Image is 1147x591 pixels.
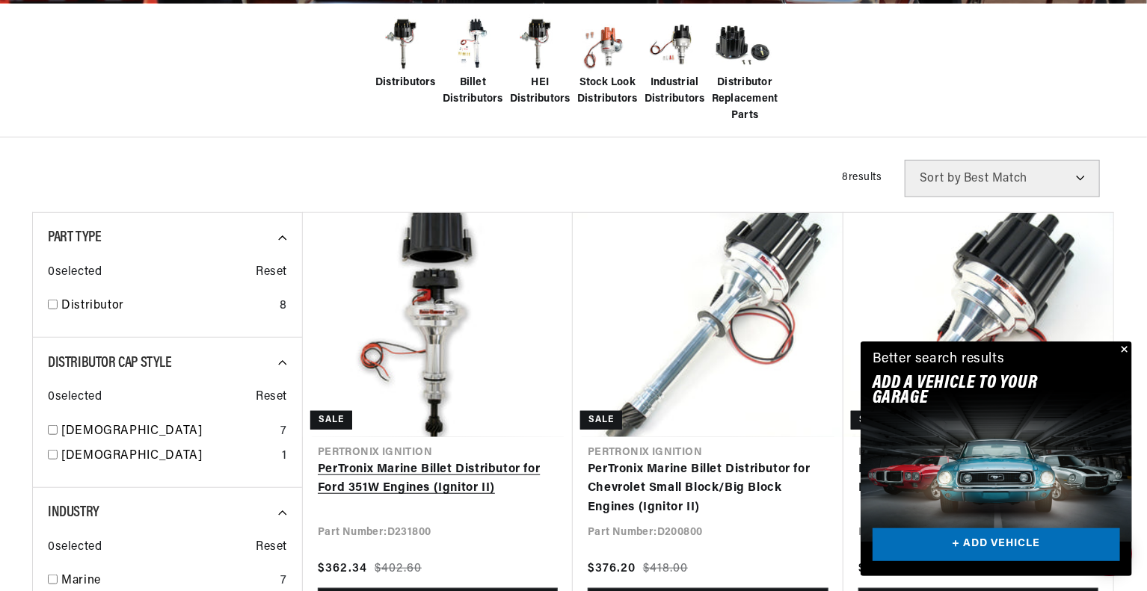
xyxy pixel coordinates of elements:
[1114,341,1132,359] button: Close
[577,75,638,108] span: Stock Look Distributors
[577,15,637,108] a: Stock Look Distributors Stock Look Distributors
[61,447,276,466] a: [DEMOGRAPHIC_DATA]
[712,75,778,125] span: Distributor Replacement Parts
[712,15,772,125] a: Distributor Replacement Parts Distributor Replacement Parts
[282,447,287,466] div: 1
[256,388,287,407] span: Reset
[375,15,435,75] img: Distributors
[48,505,99,520] span: Industry
[48,388,102,407] span: 0 selected
[645,15,704,75] img: Industrial Distributors
[443,75,503,108] span: Billet Distributors
[645,15,704,108] a: Industrial Distributors Industrial Distributors
[280,572,287,591] div: 7
[61,572,274,591] a: Marine
[48,263,102,282] span: 0 selected
[510,15,570,108] a: HEI Distributors HEI Distributors
[61,297,274,316] a: Distributor
[873,528,1120,562] a: + ADD VEHICLE
[443,15,502,108] a: Billet Distributors Billet Distributors
[873,376,1083,406] h2: Add A VEHICLE to your garage
[920,173,961,185] span: Sort by
[577,15,637,75] img: Stock Look Distributors
[842,172,882,183] span: 8 results
[280,422,287,442] div: 7
[48,538,102,557] span: 0 selected
[510,75,571,108] span: HEI Distributors
[280,297,287,316] div: 8
[645,75,705,108] span: Industrial Distributors
[48,230,101,245] span: Part Type
[256,263,287,282] span: Reset
[61,422,274,442] a: [DEMOGRAPHIC_DATA]
[510,15,570,75] img: HEI Distributors
[858,460,1098,498] a: PerTronix Marine Billet Distributor for Mopar 273-360 Engines (Ignitor II)
[318,460,558,498] a: PerTronix Marine Billet Distributor for Ford 351W Engines (Ignitor II)
[873,349,1005,371] div: Better search results
[375,15,435,91] a: Distributors Distributors
[588,460,828,518] a: PerTronix Marine Billet Distributor for Chevrolet Small Block/Big Block Engines (Ignitor II)
[905,160,1100,197] select: Sort by
[443,15,502,75] img: Billet Distributors
[48,356,172,371] span: Distributor Cap Style
[375,75,436,91] span: Distributors
[256,538,287,557] span: Reset
[712,15,772,75] img: Distributor Replacement Parts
